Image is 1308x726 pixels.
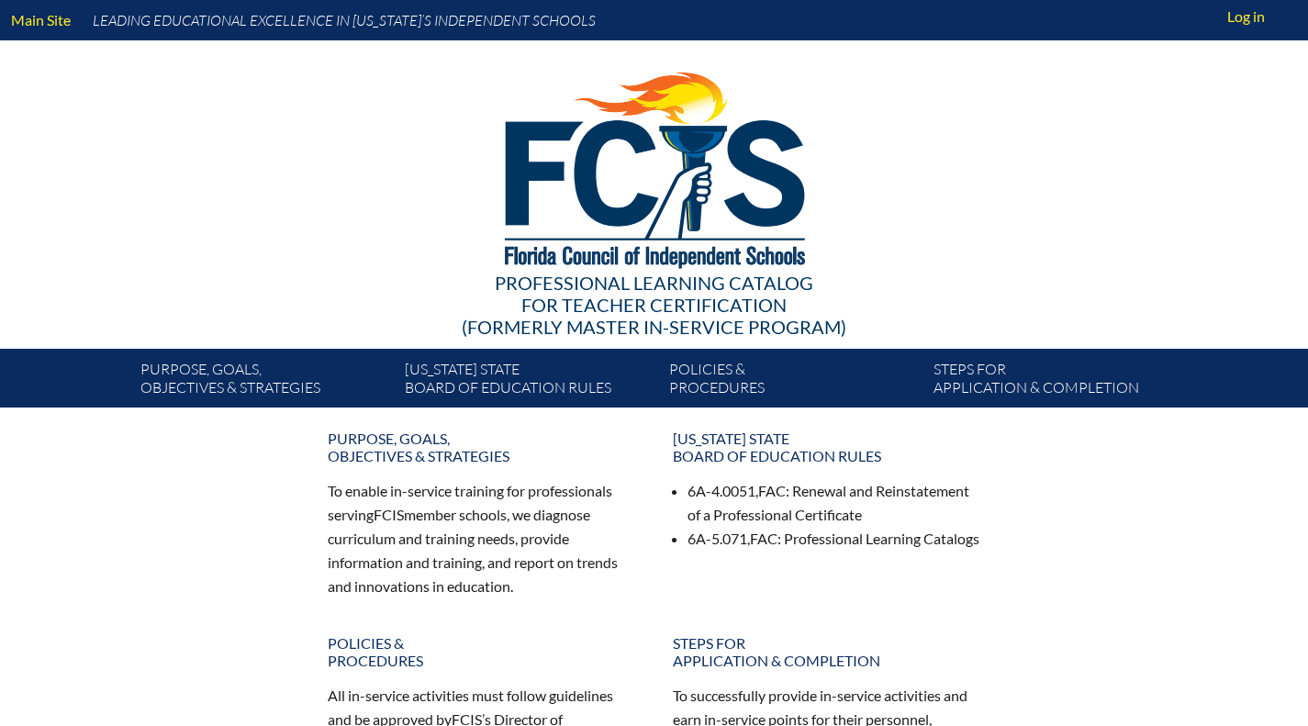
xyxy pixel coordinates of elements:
span: FAC [758,482,786,499]
a: Steps forapplication & completion [662,627,992,676]
a: Policies &Procedures [662,356,926,408]
a: [US_STATE] StateBoard of Education rules [662,422,992,472]
span: for Teacher Certification [521,294,787,316]
a: Policies &Procedures [317,627,647,676]
span: FCIS [374,506,404,523]
li: 6A-4.0051, : Renewal and Reinstatement of a Professional Certificate [688,479,981,527]
div: Professional Learning Catalog (formerly Master In-service Program) [126,272,1183,338]
a: Steps forapplication & completion [926,356,1191,408]
img: FCISlogo221.eps [464,40,844,291]
li: 6A-5.071, : Professional Learning Catalogs [688,527,981,551]
span: Log in [1227,6,1265,28]
span: FAC [750,530,777,547]
a: Purpose, goals,objectives & strategies [133,356,397,408]
a: Main Site [4,7,78,32]
a: Purpose, goals,objectives & strategies [317,422,647,472]
p: To enable in-service training for professionals serving member schools, we diagnose curriculum an... [328,479,636,598]
a: [US_STATE] StateBoard of Education rules [397,356,662,408]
